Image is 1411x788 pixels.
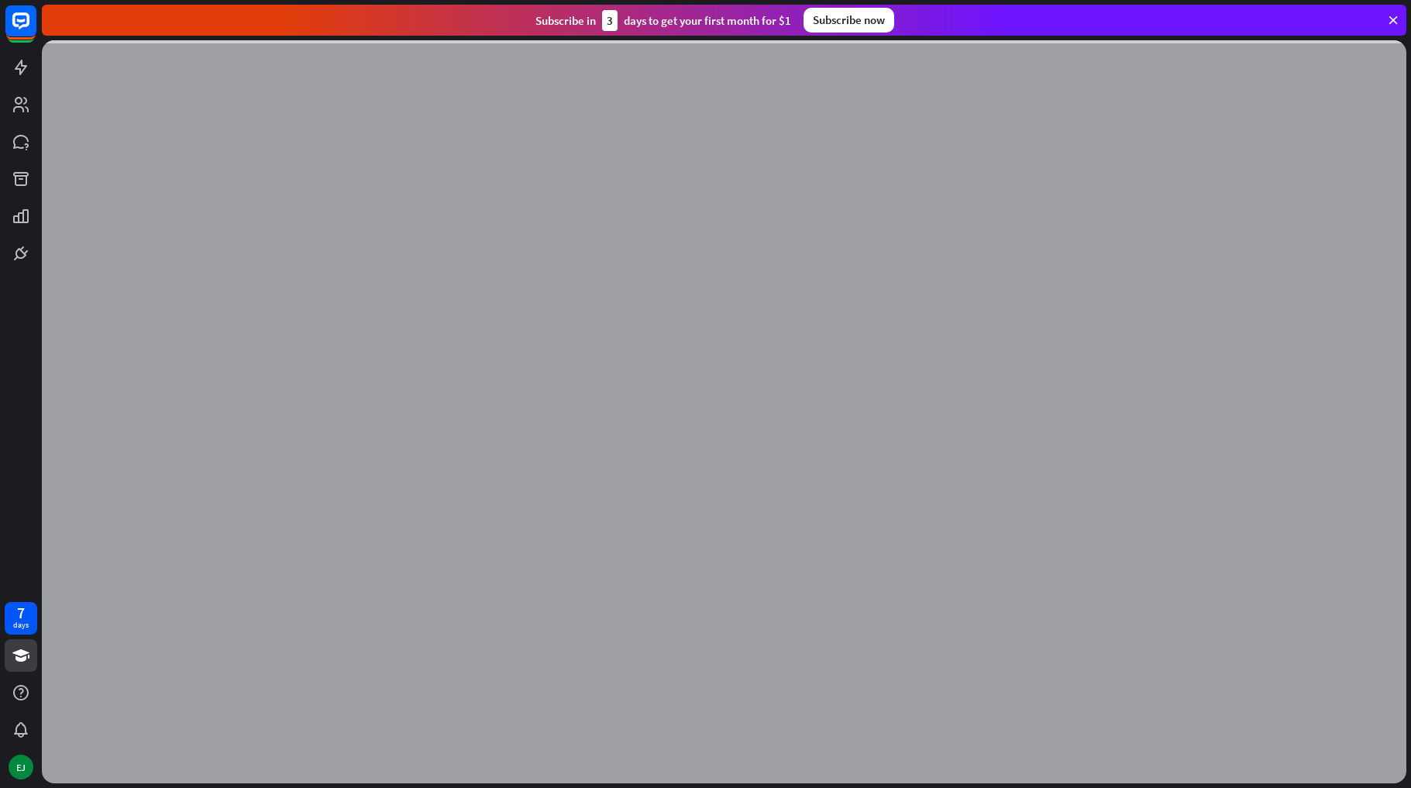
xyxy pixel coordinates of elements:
[17,606,25,620] div: 7
[602,10,618,31] div: 3
[9,755,33,779] div: EJ
[535,10,791,31] div: Subscribe in days to get your first month for $1
[5,602,37,635] a: 7 days
[804,8,894,33] div: Subscribe now
[13,620,29,631] div: days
